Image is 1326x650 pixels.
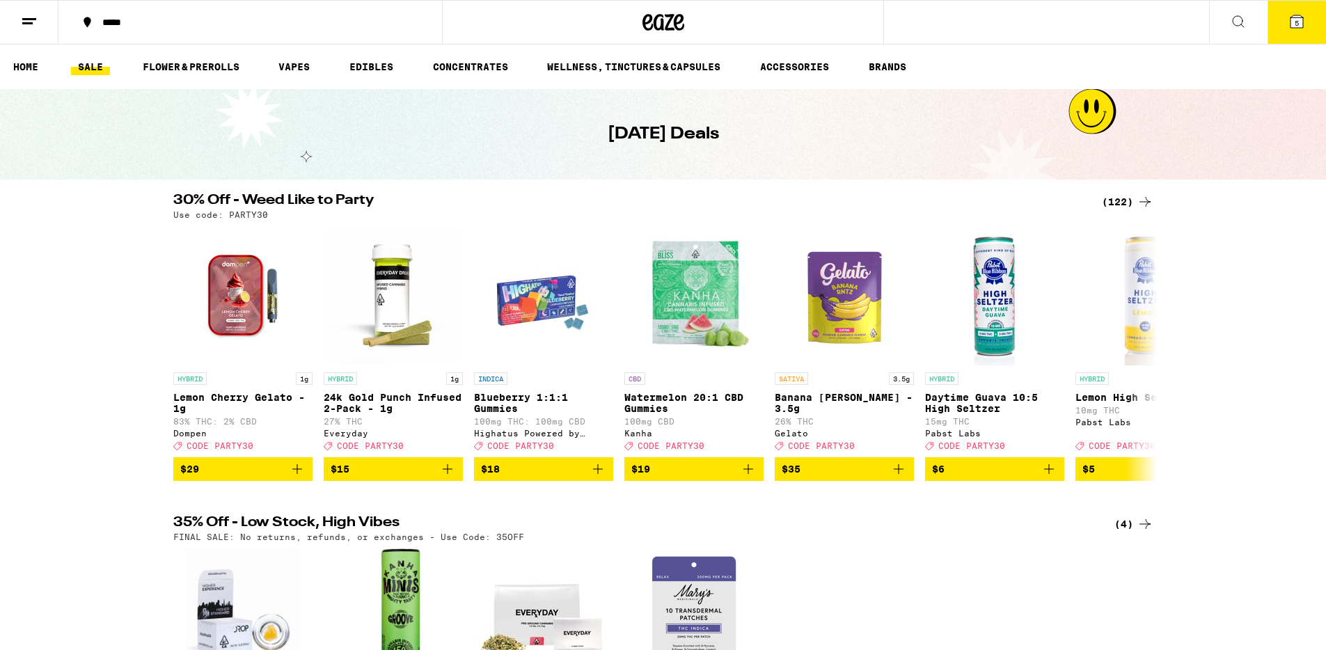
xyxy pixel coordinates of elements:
[775,372,808,385] p: SATIVA
[1075,226,1215,365] img: Pabst Labs - Lemon High Seltzer
[474,417,613,426] p: 100mg THC: 100mg CBD
[342,58,400,75] a: EDIBLES
[173,532,524,541] p: FINAL SALE: No returns, refunds, or exchanges - Use Code: 35OFF
[932,463,945,475] span: $6
[173,210,268,219] p: Use code: PARTY30
[474,392,613,414] p: Blueberry 1:1:1 Gummies
[474,372,507,385] p: INDICA
[324,392,463,414] p: 24k Gold Punch Infused 2-Pack - 1g
[331,463,349,475] span: $15
[925,417,1064,426] p: 15mg THC
[180,463,199,475] span: $29
[324,429,463,438] div: Everyday
[624,457,764,481] button: Add to bag
[324,226,463,365] img: Everyday - 24k Gold Punch Infused 2-Pack - 1g
[324,417,463,426] p: 27% THC
[446,372,463,385] p: 1g
[1075,372,1109,385] p: HYBRID
[324,226,463,457] a: Open page for 24k Gold Punch Infused 2-Pack - 1g from Everyday
[624,417,764,426] p: 100mg CBD
[1268,1,1326,44] button: 5
[1075,226,1215,457] a: Open page for Lemon High Seltzer from Pabst Labs
[631,463,650,475] span: $19
[173,516,1085,532] h2: 35% Off - Low Stock, High Vibes
[474,429,613,438] div: Highatus Powered by Cannabiotix
[1075,406,1215,415] p: 10mg THC
[481,463,500,475] span: $18
[474,457,613,481] button: Add to bag
[173,372,207,385] p: HYBRID
[925,392,1064,414] p: Daytime Guava 10:5 High Seltzer
[324,372,357,385] p: HYBRID
[1075,418,1215,427] div: Pabst Labs
[173,226,313,457] a: Open page for Lemon Cherry Gelato - 1g from Dompen
[296,372,313,385] p: 1g
[271,58,317,75] a: VAPES
[775,226,914,365] img: Gelato - Banana Runtz - 3.5g
[474,226,613,457] a: Open page for Blueberry 1:1:1 Gummies from Highatus Powered by Cannabiotix
[775,429,914,438] div: Gelato
[624,392,764,414] p: Watermelon 20:1 CBD Gummies
[173,417,313,426] p: 83% THC: 2% CBD
[487,441,554,450] span: CODE PARTY30
[889,372,914,385] p: 3.5g
[1075,457,1215,481] button: Add to bag
[925,372,958,385] p: HYBRID
[925,429,1064,438] div: Pabst Labs
[775,417,914,426] p: 26% THC
[1089,441,1155,450] span: CODE PARTY30
[6,58,45,75] a: HOME
[775,226,914,457] a: Open page for Banana Runtz - 3.5g from Gelato
[775,457,914,481] button: Add to bag
[337,441,404,450] span: CODE PARTY30
[1295,19,1299,27] span: 5
[540,58,727,75] a: WELLNESS, TINCTURES & CAPSULES
[173,193,1085,210] h2: 30% Off - Weed Like to Party
[173,392,313,414] p: Lemon Cherry Gelato - 1g
[71,58,110,75] a: SALE
[925,457,1064,481] button: Add to bag
[187,441,253,450] span: CODE PARTY30
[624,429,764,438] div: Kanha
[324,457,463,481] button: Add to bag
[782,463,800,475] span: $35
[173,226,313,365] img: Dompen - Lemon Cherry Gelato - 1g
[1102,193,1153,210] a: (122)
[862,58,913,75] a: BRANDS
[474,226,613,365] img: Highatus Powered by Cannabiotix - Blueberry 1:1:1 Gummies
[938,441,1005,450] span: CODE PARTY30
[1075,392,1215,403] p: Lemon High Seltzer
[624,226,764,457] a: Open page for Watermelon 20:1 CBD Gummies from Kanha
[1114,516,1153,532] a: (4)
[788,441,855,450] span: CODE PARTY30
[925,226,1064,457] a: Open page for Daytime Guava 10:5 High Seltzer from Pabst Labs
[624,372,645,385] p: CBD
[1082,463,1095,475] span: $5
[638,441,704,450] span: CODE PARTY30
[775,392,914,414] p: Banana [PERSON_NAME] - 3.5g
[753,58,836,75] a: ACCESSORIES
[173,457,313,481] button: Add to bag
[136,58,246,75] a: FLOWER & PREROLLS
[624,226,764,365] img: Kanha - Watermelon 20:1 CBD Gummies
[173,429,313,438] div: Dompen
[925,226,1064,365] img: Pabst Labs - Daytime Guava 10:5 High Seltzer
[426,58,515,75] a: CONCENTRATES
[608,122,719,146] h1: [DATE] Deals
